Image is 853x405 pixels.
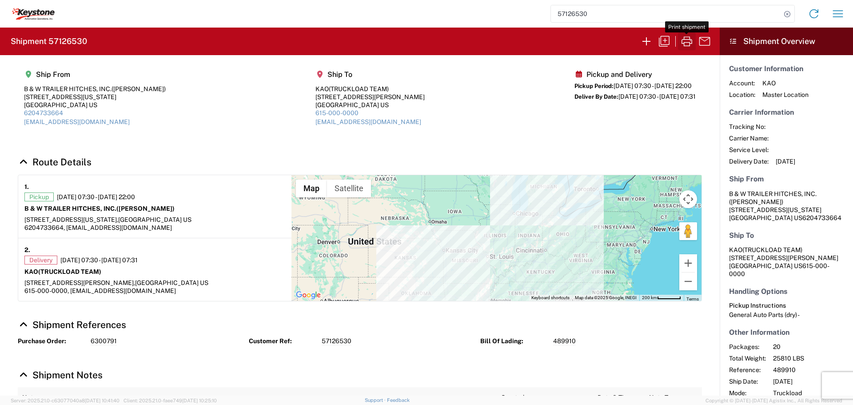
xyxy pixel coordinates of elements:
span: Server: 2025.21.0-c63077040a8 [11,398,120,403]
a: 6204733664 [24,109,63,116]
span: 57126530 [322,337,351,345]
span: ([PERSON_NAME]) [116,205,175,212]
span: Copyright © [DATE]-[DATE] Agistix Inc., All Rights Reserved [706,397,842,405]
a: Hide Details [18,156,92,168]
div: B & W TRAILER HITCHES, INC. [24,85,166,93]
span: Carrier Name: [729,134,769,142]
a: Feedback [387,397,410,403]
div: 6204733664, [EMAIL_ADDRESS][DOMAIN_NAME] [24,224,285,232]
span: [GEOGRAPHIC_DATA] US [135,279,208,286]
strong: 1. [24,181,29,192]
input: Shipment, tracking or reference number [551,5,781,22]
span: Truckload [773,389,849,397]
span: Master Location [762,91,809,99]
span: [STREET_ADDRESS][US_STATE] [729,206,821,213]
span: 489910 [553,337,576,345]
address: [GEOGRAPHIC_DATA] US [729,190,844,222]
div: [STREET_ADDRESS][PERSON_NAME] [315,93,425,101]
div: [GEOGRAPHIC_DATA] US [24,101,166,109]
span: (TRUCKLOAD TEAM) [742,246,802,253]
span: 615-000-0000 [729,262,829,277]
span: Pickup [24,192,54,201]
span: ([PERSON_NAME]) [729,198,783,205]
button: Show satellite imagery [327,180,371,197]
h5: Ship To [315,70,425,79]
strong: Customer Ref: [249,337,315,345]
img: Google [294,289,323,301]
button: Zoom out [679,273,697,290]
span: 489910 [773,366,849,374]
h5: Ship To [729,231,844,240]
span: [DATE] 10:25:10 [182,398,217,403]
a: Support [365,397,387,403]
span: [STREET_ADDRESS][PERSON_NAME], [24,279,135,286]
button: Drag Pegman onto the map to open Street View [679,222,697,240]
span: [DATE] [773,377,849,385]
h5: Ship From [729,175,844,183]
a: Terms [686,297,699,301]
span: Deliver By Date: [574,93,618,100]
span: (TRUCKLOAD TEAM) [38,268,101,275]
span: KAO [762,79,809,87]
div: [GEOGRAPHIC_DATA] US [315,101,425,109]
span: [DATE] 10:41:40 [85,398,120,403]
span: Client: 2025.21.0-faee749 [124,398,217,403]
a: Hide Details [18,319,126,330]
span: Pickup Period: [574,83,614,89]
button: Keyboard shortcuts [531,295,570,301]
strong: Bill Of Lading: [480,337,547,345]
span: Delivery Date: [729,157,769,165]
span: KAO [STREET_ADDRESS][PERSON_NAME] [729,246,838,261]
button: Zoom in [679,254,697,272]
span: [DATE] 07:30 - [DATE] 07:31 [618,93,696,100]
span: ([PERSON_NAME]) [112,85,166,92]
h5: Ship From [24,70,166,79]
span: Location: [729,91,755,99]
div: General Auto Parts (dry) - [729,311,844,319]
button: Map camera controls [679,190,697,208]
h5: Other Information [729,328,844,337]
strong: 2. [24,245,30,256]
span: Account: [729,79,755,87]
span: [DATE] 07:30 - [DATE] 22:00 [57,193,135,201]
span: (TRUCKLOAD TEAM) [329,85,389,92]
h5: Customer Information [729,64,844,73]
span: Ship Date: [729,377,766,385]
span: 200 km [642,295,657,300]
div: KAO [315,85,425,93]
span: 6204733664 [802,214,841,221]
span: Packages: [729,343,766,351]
address: [GEOGRAPHIC_DATA] US [729,246,844,278]
strong: KAO [24,268,101,275]
span: Mode: [729,389,766,397]
span: Reference: [729,366,766,374]
span: [DATE] 07:30 - [DATE] 07:31 [60,256,138,264]
span: Total Weight: [729,354,766,362]
h2: Shipment 57126530 [11,36,87,47]
span: Map data ©2025 Google, INEGI [575,295,637,300]
button: Map Scale: 200 km per 50 pixels [639,295,684,301]
a: Hide Details [18,369,103,381]
span: Delivery [24,256,57,265]
span: [DATE] 07:30 - [DATE] 22:00 [614,82,692,89]
span: 20 [773,343,849,351]
a: Open this area in Google Maps (opens a new window) [294,289,323,301]
div: 615-000-0000, [EMAIL_ADDRESS][DOMAIN_NAME] [24,287,285,295]
span: [DATE] [776,157,795,165]
strong: B & W TRAILER HITCHES, INC. [24,205,175,212]
h6: Pickup Instructions [729,302,844,309]
span: 6300791 [91,337,117,345]
span: B & W TRAILER HITCHES, INC. [729,190,817,197]
a: [EMAIL_ADDRESS][DOMAIN_NAME] [24,118,130,125]
a: [EMAIL_ADDRESS][DOMAIN_NAME] [315,118,421,125]
h5: Pickup and Delivery [574,70,696,79]
div: [STREET_ADDRESS][US_STATE] [24,93,166,101]
span: [STREET_ADDRESS][US_STATE], [24,216,118,223]
header: Shipment Overview [720,28,853,55]
span: Tracking No: [729,123,769,131]
span: Service Level: [729,146,769,154]
h5: Handling Options [729,287,844,296]
button: Show street map [296,180,327,197]
span: [GEOGRAPHIC_DATA] US [118,216,191,223]
strong: Purchase Order: [18,337,84,345]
